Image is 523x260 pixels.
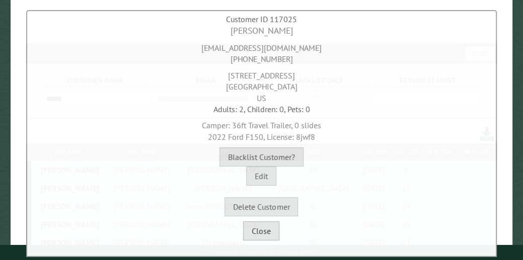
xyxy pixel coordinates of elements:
button: Close [243,221,279,240]
div: Customer ID 117025 [30,14,493,25]
div: [PERSON_NAME] [30,25,493,37]
span: 2022 Ford F150, License: 8jwf8 [208,132,315,142]
button: Edit [246,166,276,186]
button: Blacklist Customer? [219,147,304,166]
div: [STREET_ADDRESS] [GEOGRAPHIC_DATA] US [30,65,493,104]
div: [EMAIL_ADDRESS][DOMAIN_NAME] [PHONE_NUMBER] [30,37,493,65]
div: Camper: 36ft Travel Trailer, 0 slides [30,115,493,142]
button: Delete Customer [225,197,298,216]
div: Adults: 2, Children: 0, Pets: 0 [30,104,493,115]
